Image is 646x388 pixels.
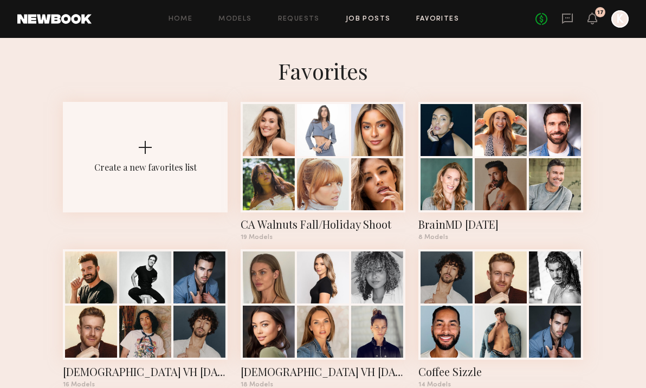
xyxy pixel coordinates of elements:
[418,381,583,388] div: 14 Models
[278,16,320,23] a: Requests
[418,234,583,241] div: 8 Models
[241,364,405,379] div: Female VH July 2025
[63,249,228,388] a: [DEMOGRAPHIC_DATA] VH [DATE]16 Models
[218,16,251,23] a: Models
[94,161,197,173] div: Create a new favorites list
[418,217,583,232] div: BrainMD August 2025
[241,102,405,241] a: CA Walnuts Fall/Holiday Shoot19 Models
[418,364,583,379] div: Coffee Sizzle
[241,234,405,241] div: 19 Models
[241,217,405,232] div: CA Walnuts Fall/Holiday Shoot
[418,249,583,388] a: Coffee Sizzle14 Models
[346,16,391,23] a: Job Posts
[597,10,604,16] div: 17
[241,381,405,388] div: 18 Models
[63,102,228,249] button: Create a new favorites list
[241,249,405,388] a: [DEMOGRAPHIC_DATA] VH [DATE]18 Models
[63,364,228,379] div: Male VH July 2025
[169,16,193,23] a: Home
[63,381,228,388] div: 16 Models
[416,16,459,23] a: Favorites
[418,102,583,241] a: BrainMD [DATE]8 Models
[611,10,629,28] a: K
